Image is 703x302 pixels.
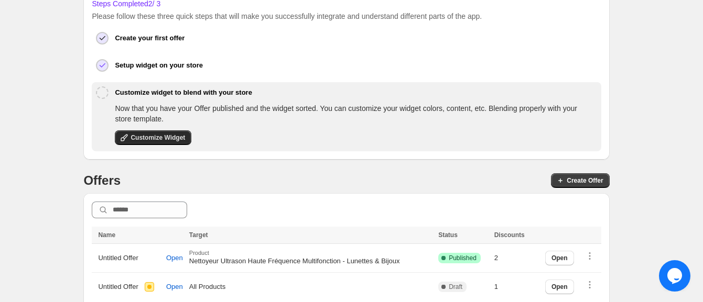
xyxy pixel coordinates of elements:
h4: Offers [83,172,121,189]
th: Target [186,227,435,244]
span: Untitled Offer [98,282,138,292]
button: Open [160,249,189,267]
span: Published [449,254,477,262]
th: Name [92,227,186,244]
button: Create your first offer [115,28,597,49]
button: Create Offer [551,173,609,188]
th: Status [435,227,491,244]
h6: Create your first offer [115,33,185,43]
span: Untitled Offer [98,253,138,263]
span: Product [189,250,432,256]
button: Customize widget to blend with your store [115,82,597,103]
td: 2 [491,244,533,273]
span: Open [166,283,183,291]
button: Open [545,251,574,265]
h6: Customize widget to blend with your store [115,87,252,98]
span: Nettoyeur Ultrason Haute Fréquence Multifonction - Lunettes & Bijoux [189,257,400,265]
iframe: chat widget [659,260,693,292]
span: Open [551,254,568,262]
p: Now that you have your Offer published and the widget sorted. You can customize your widget color... [115,103,594,124]
p: Please follow these three quick steps that will make you successfully integrate and understand di... [92,11,601,21]
span: Create Offer [567,176,603,185]
span: All Products [189,283,225,290]
button: Open [545,279,574,294]
span: Draft [449,283,462,291]
button: Customize Widget [115,130,191,145]
span: Open [551,283,568,291]
button: Setup widget on your store [115,55,597,76]
span: Open [166,254,183,262]
h6: Setup widget on your store [115,60,203,71]
th: Discounts [491,227,533,244]
td: 1 [491,273,533,301]
button: Open [160,278,189,296]
span: Customize Widget [131,133,185,142]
